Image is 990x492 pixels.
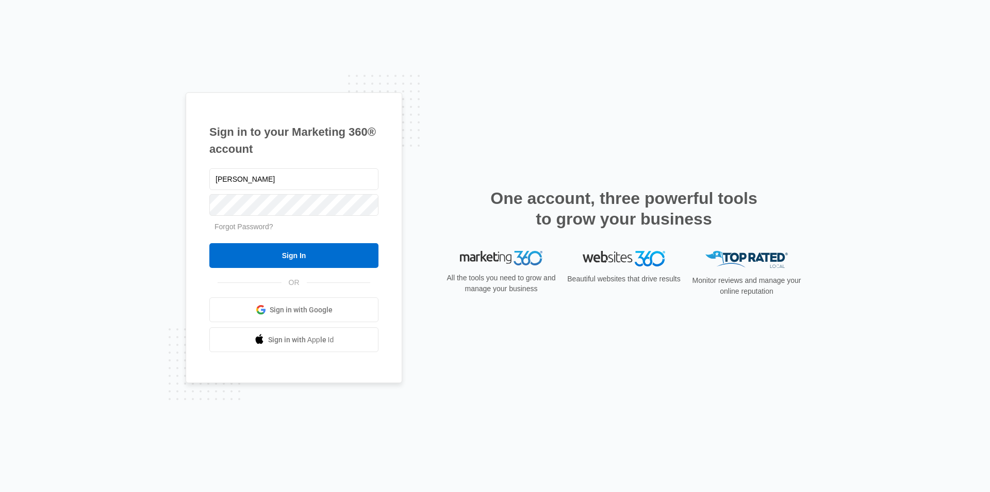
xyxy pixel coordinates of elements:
a: Sign in with Google [209,297,378,322]
span: Sign in with Google [270,305,333,315]
input: Email [209,168,378,190]
img: Marketing 360 [460,251,542,265]
img: Top Rated Local [705,251,788,268]
h1: Sign in to your Marketing 360® account [209,123,378,157]
input: Sign In [209,243,378,268]
p: Monitor reviews and manage your online reputation [689,275,804,297]
img: Websites 360 [583,251,665,266]
p: Beautiful websites that drive results [566,274,682,284]
h2: One account, three powerful tools to grow your business [487,188,761,229]
p: All the tools you need to grow and manage your business [443,273,559,294]
a: Forgot Password? [214,223,273,231]
a: Sign in with Apple Id [209,327,378,352]
span: OR [282,277,307,288]
span: Sign in with Apple Id [268,335,334,345]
